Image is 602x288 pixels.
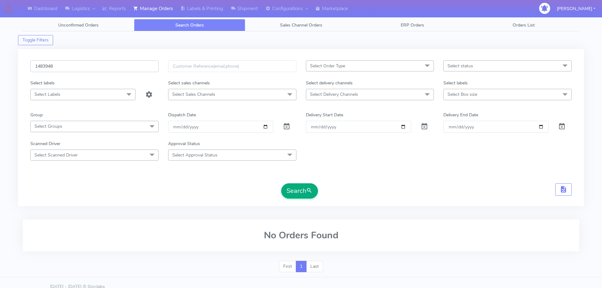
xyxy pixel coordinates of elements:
span: Select Delivery Channels [310,91,358,97]
label: Select sales channels [168,80,210,86]
label: Select labels [30,80,55,86]
span: Select Order Type [310,63,345,69]
span: Unconfirmed Orders [58,22,99,28]
span: Search Orders [175,22,204,28]
h2: No Orders Found [30,230,572,241]
a: 1 [296,261,307,272]
label: Select delivery channels [306,80,353,86]
label: Group [30,112,43,118]
span: Select Approval Status [172,152,217,158]
button: [PERSON_NAME] [552,2,600,15]
span: ERP Orders [401,22,424,28]
span: Select Box size [447,91,477,97]
button: Search [281,183,318,199]
input: Customer Reference(email,phone) [168,60,296,72]
span: Select Labels [34,91,60,97]
span: Select Scanned Driver [34,152,78,158]
span: Select Sales Channels [172,91,215,97]
label: Approval Status [168,140,200,147]
span: Select status [447,63,473,69]
label: Dispatch Date [168,112,196,118]
ul: Tabs [23,19,579,31]
label: Scanned Driver [30,140,60,147]
label: Select labels [443,80,468,86]
input: Order Id [30,60,159,72]
button: Toggle Filters [18,35,53,45]
span: Select Groups [34,123,62,129]
span: Orders List [513,22,535,28]
label: Delivery Start Date [306,112,343,118]
span: Sales Channel Orders [280,22,322,28]
label: Delivery End Date [443,112,478,118]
